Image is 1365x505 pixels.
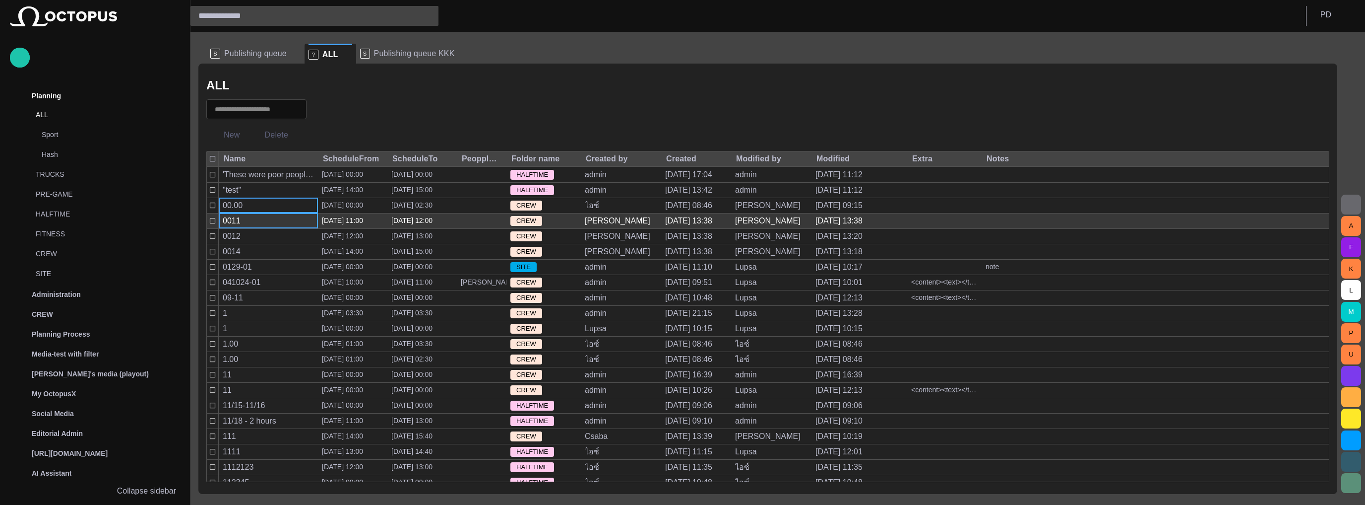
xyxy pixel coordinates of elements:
div: [PERSON_NAME]'s media (playout) [10,364,180,384]
div: undefined [911,444,978,459]
div: 5/11/2022 14:00 [322,183,383,198]
div: 6/13/2024 10:19 [815,431,863,442]
div: 10/4/2024 11:00 [391,275,453,290]
div: undefined [911,214,978,228]
div: 11/14/2022 09:06 [665,400,712,411]
p: HALFTIME [36,209,180,219]
div: 9/11/2024 00:00 [322,290,383,305]
div: ไอซ์ [735,339,749,350]
div: 10/14/2024 12:13 [815,292,863,303]
div: 5/1/2021 00:00 [322,167,383,182]
div: undefined [986,414,1015,429]
div: <content><text></text></content> [911,275,978,290]
span: Publishing queue KKK [374,49,455,59]
div: admin [735,416,757,427]
div: 111 [223,431,236,442]
div: 1 [223,323,227,334]
p: AI Assistant [32,468,71,478]
div: 4/4/2023 11:15 [665,446,712,457]
p: My OctopusX [32,389,76,399]
div: 1.00 [223,339,238,350]
div: 6/4/2024 15:40 [391,429,453,444]
div: admin [735,400,757,411]
div: 9/11/2024 10:26 [665,385,712,396]
div: admin [585,185,607,196]
div: <content><text></text></content> [911,383,978,398]
div: admin [585,292,607,303]
div: 1/29/2021 11:10 [665,262,712,273]
div: 11/28/2023 08:46 [665,200,712,211]
p: [PERSON_NAME]'s media (playout) [32,369,149,379]
div: 09-11 [223,292,243,303]
div: Created by [586,154,628,164]
div: 112345 [223,477,249,488]
div: Lupsa [735,385,757,396]
div: 9/20/2023 13:38 [665,246,712,257]
div: Peopple of the world MY [462,154,498,164]
div: 9/11/2023 16:39 [665,369,712,380]
div: 1 [223,308,227,319]
div: undefined [911,321,978,336]
div: Kucera [585,216,650,226]
p: S [360,49,370,59]
div: 9/20/2023 13:38 [665,231,712,242]
div: Lupsa [735,277,757,288]
div: Vasyliev [735,200,801,211]
div: 00.00 [223,200,243,211]
button: K [1341,259,1361,279]
div: Kucera [735,216,801,226]
div: undefined [911,260,978,275]
span: HALFTIME [510,462,554,472]
div: 8/29/2023 13:00 [391,229,453,244]
div: ไอซ์ [585,477,599,488]
span: HALFTIME [510,447,554,457]
p: Media-test with filter [32,349,99,359]
div: 11/30/2023 00:00 [391,321,453,336]
div: Hash [22,145,180,165]
div: Lupsa [735,446,757,457]
p: Planning Process [32,329,90,339]
div: admin [585,277,607,288]
h2: ALL [206,78,230,92]
div: 9/20/2023 13:38 [665,216,712,226]
div: 10/16/2024 10:01 [815,277,863,288]
div: SPublishing queue [206,44,305,64]
div: 8/29/2023 12:00 [322,229,383,244]
div: 4/5/2023 12:01 [815,446,863,457]
div: 0012 [223,231,241,242]
div: undefined [986,383,1015,398]
span: CREW [510,308,542,318]
div: 10/31/2022 11:35 [815,462,863,473]
div: 9/5/2023 03:30 [391,306,453,321]
div: 9/6/2022 11:12 [815,185,863,196]
button: PD [1312,6,1359,24]
div: 4/4/2023 00:00 [322,475,383,490]
div: undefined [911,244,978,259]
span: ALL [322,50,338,60]
button: L [1341,280,1361,300]
div: undefined [986,306,1015,321]
div: 10/31/2022 11:35 [665,462,712,473]
button: A [1341,216,1361,236]
div: 10/14/2024 12:13 [815,385,863,396]
div: undefined [911,475,978,490]
div: 9/11/2023 13:28 [815,308,863,319]
div: 11/14/2022 09:06 [815,400,863,411]
div: 1112123 [223,462,253,473]
div: Sport [22,126,180,145]
span: CREW [510,339,542,349]
div: Adam Panes [457,278,522,287]
div: Lupsa [735,262,757,273]
div: undefined [986,367,1015,382]
p: PRE-GAME [36,189,180,199]
div: 11/18/2022 11:00 [322,414,383,429]
div: ไอซ์ [735,354,749,365]
span: CREW [510,370,542,380]
div: undefined [986,244,1015,259]
div: <content><text></text></content> [911,290,978,305]
div: undefined [911,429,978,444]
span: Publishing queue [224,49,287,59]
span: CREW [510,201,542,211]
div: admin [585,416,607,427]
div: 8/29/2023 12:00 [391,214,453,228]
